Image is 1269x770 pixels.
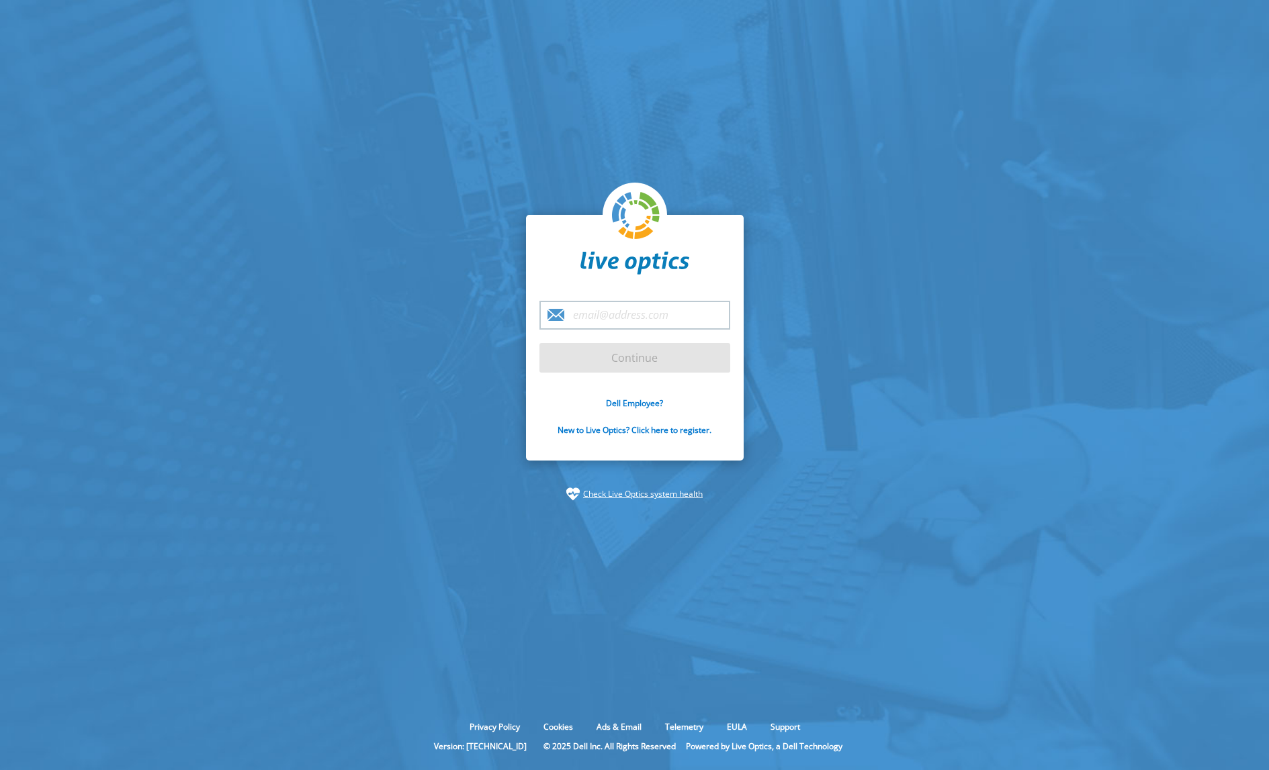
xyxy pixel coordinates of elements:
[566,487,580,501] img: status-check-icon.svg
[427,740,533,752] li: Version: [TECHNICAL_ID]
[606,397,663,409] a: Dell Employee?
[460,721,530,732] a: Privacy Policy
[686,740,842,752] li: Powered by Live Optics, a Dell Technology
[583,487,703,501] a: Check Live Optics system health
[533,721,583,732] a: Cookies
[580,251,689,275] img: liveoptics-word.svg
[586,721,652,732] a: Ads & Email
[612,192,660,240] img: liveoptics-logo.svg
[537,740,683,752] li: © 2025 Dell Inc. All Rights Reserved
[655,721,713,732] a: Telemetry
[539,301,730,330] input: email@address.com
[760,721,810,732] a: Support
[558,424,711,436] a: New to Live Optics? Click here to register.
[717,721,757,732] a: EULA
